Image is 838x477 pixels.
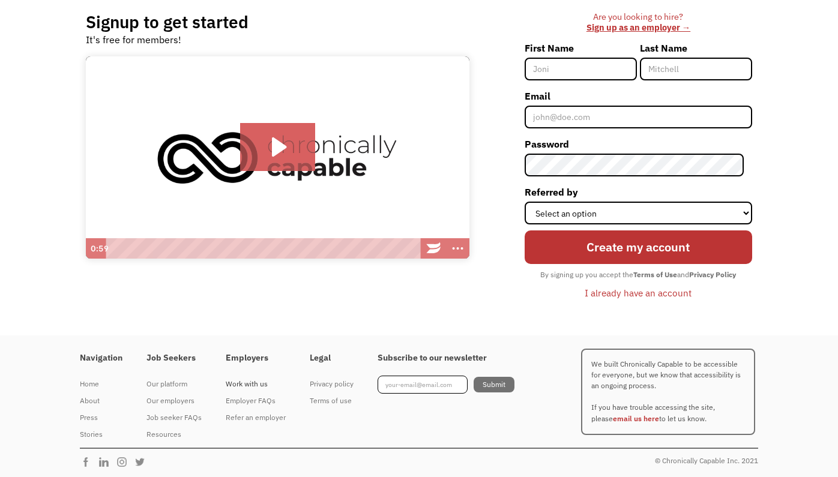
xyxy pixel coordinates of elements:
[576,283,701,303] a: I already have an account
[226,394,286,408] div: Employer FAQs
[525,86,752,106] label: Email
[226,377,286,391] div: Work with us
[310,376,354,392] a: Privacy policy
[80,409,122,426] a: Press
[378,376,514,394] form: Footer Newsletter
[633,270,677,279] strong: Terms of Use
[445,238,469,259] button: Show more buttons
[310,394,354,408] div: Terms of use
[80,456,98,468] img: Chronically Capable Facebook Page
[581,349,755,435] p: We built Chronically Capable to be accessible for everyone, but we know that accessibility is an ...
[640,38,752,58] label: Last Name
[112,238,416,259] div: Playbar
[80,410,122,425] div: Press
[378,376,468,394] input: your-email@email.com
[655,454,758,468] div: © Chronically Capable Inc. 2021
[146,426,202,443] a: Resources
[146,410,202,425] div: Job seeker FAQs
[80,353,122,364] h4: Navigation
[226,392,286,409] a: Employer FAQs
[525,38,637,58] label: First Name
[146,409,202,426] a: Job seeker FAQs
[98,456,116,468] img: Chronically Capable Linkedin Page
[80,392,122,409] a: About
[80,376,122,392] a: Home
[86,56,469,259] img: Introducing Chronically Capable
[226,410,286,425] div: Refer an employer
[116,456,134,468] img: Chronically Capable Instagram Page
[525,106,752,128] input: john@doe.com
[310,377,354,391] div: Privacy policy
[525,230,752,264] input: Create my account
[146,392,202,409] a: Our employers
[86,32,181,47] div: It's free for members!
[80,394,122,408] div: About
[534,267,742,283] div: By signing up you accept the and
[146,376,202,392] a: Our platform
[80,377,122,391] div: Home
[525,134,752,154] label: Password
[525,11,752,34] div: Are you looking to hire? ‍
[146,427,202,442] div: Resources
[585,286,692,300] div: I already have an account
[226,409,286,426] a: Refer an employer
[586,22,690,33] a: Sign up as an employer →
[226,376,286,392] a: Work with us
[310,353,354,364] h4: Legal
[86,11,249,32] h2: Signup to get started
[146,377,202,391] div: Our platform
[80,426,122,443] a: Stories
[525,38,752,302] form: Member-Signup-Form
[613,414,659,423] a: email us here
[525,182,752,202] label: Referred by
[134,456,152,468] img: Chronically Capable Twitter Page
[525,58,637,80] input: Joni
[421,238,445,259] a: Wistia Logo -- Learn More
[689,270,736,279] strong: Privacy Policy
[146,353,202,364] h4: Job Seekers
[378,353,514,364] h4: Subscribe to our newsletter
[640,58,752,80] input: Mitchell
[80,427,122,442] div: Stories
[226,353,286,364] h4: Employers
[310,392,354,409] a: Terms of use
[474,377,514,392] input: Submit
[146,394,202,408] div: Our employers
[240,123,315,171] button: Play Video: Introducing Chronically Capable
